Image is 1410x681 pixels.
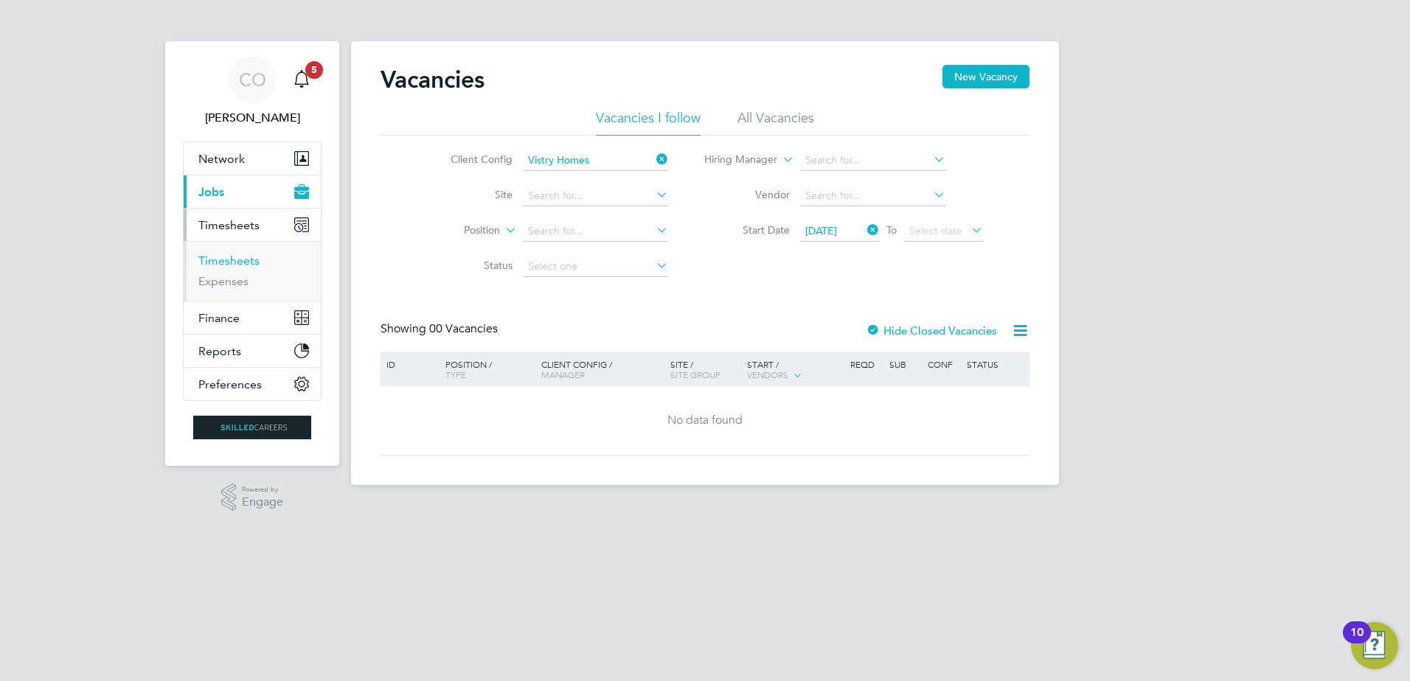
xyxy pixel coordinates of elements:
div: 10 [1350,632,1364,652]
span: Jobs [198,185,224,199]
img: skilledcareers-logo-retina.png [193,416,311,439]
span: CO [239,70,266,89]
span: Network [198,152,245,166]
a: Expenses [198,274,249,288]
div: Status [963,352,1027,377]
div: No data found [383,413,1027,428]
button: Reports [184,335,321,367]
span: Manager [541,369,585,380]
nav: Main navigation [165,41,339,466]
label: Hiring Manager [692,153,777,167]
div: Client Config / [538,352,667,387]
div: Timesheets [184,241,321,301]
a: Powered byEngage [221,483,284,511]
button: Preferences [184,368,321,400]
span: Type [445,369,466,380]
div: Conf [924,352,962,377]
button: Network [184,142,321,175]
span: 00 Vacancies [429,321,498,336]
div: Showing [381,321,501,337]
label: Client Config [428,153,513,166]
label: Site [428,188,513,201]
label: Start Date [705,223,790,237]
button: Finance [184,301,321,334]
label: Hide Closed Vacancies [866,324,997,338]
li: All Vacancies [737,109,814,136]
label: Status [428,259,513,272]
label: Vendor [705,188,790,201]
div: Sub [886,352,924,377]
span: Site Group [670,369,720,380]
input: Search for... [523,186,668,206]
span: Finance [198,311,240,325]
button: Open Resource Center, 10 new notifications [1351,622,1398,669]
div: Site / [667,352,744,387]
div: Start / [743,352,847,388]
span: Vendors [747,369,788,380]
span: To [882,220,901,240]
label: Position [415,223,500,238]
input: Select one [523,256,668,277]
span: Engage [242,496,283,509]
span: 5 [305,61,323,79]
input: Search for... [800,150,945,171]
a: Go to home page [183,416,322,439]
span: Reports [198,344,241,358]
a: Timesheets [198,254,260,268]
a: CO[PERSON_NAME] [183,56,322,127]
button: New Vacancy [942,65,1029,88]
div: Position / [434,352,538,387]
h2: Vacancies [381,65,485,94]
span: Craig O'Donovan [183,109,322,127]
input: Search for... [523,150,668,171]
div: ID [383,352,434,377]
input: Search for... [523,221,668,242]
button: Timesheets [184,209,321,241]
span: Timesheets [198,218,260,232]
input: Search for... [800,186,945,206]
li: Vacancies I follow [596,109,701,136]
span: Preferences [198,377,262,391]
button: Jobs [184,175,321,208]
div: Reqd [847,352,885,377]
span: [DATE] [805,224,837,237]
a: 5 [287,56,316,103]
span: Powered by [242,483,283,496]
span: Select date [909,224,962,237]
